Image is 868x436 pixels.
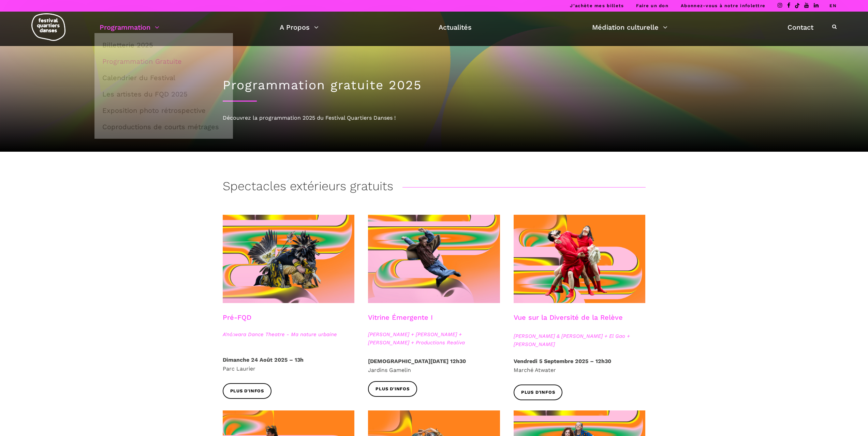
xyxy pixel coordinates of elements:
[368,358,466,364] strong: [DEMOGRAPHIC_DATA][DATE] 12h30
[280,21,319,33] a: A Propos
[230,388,264,395] span: Plus d'infos
[788,21,813,33] a: Contact
[100,21,159,33] a: Programmation
[98,86,229,102] a: Les artistes du FQD 2025
[514,358,611,364] strong: Vendredi 5 Septembre 2025 – 12h30
[376,386,410,393] span: Plus d'infos
[223,357,304,363] strong: Dimanche 24 Août 2025 – 13h
[368,313,433,330] h3: Vitrine Émergente I
[368,381,417,396] a: Plus d'infos
[514,357,646,374] p: Marché Atwater
[98,70,229,86] a: Calendrier du Festival
[223,356,355,373] p: Parc Laurier
[223,78,646,93] h1: Programmation gratuite 2025
[223,179,393,196] h3: Spectacles extérieurs gratuits
[439,21,472,33] a: Actualités
[636,3,668,8] a: Faire un don
[368,357,500,374] p: Jardins Gamelin
[223,383,272,399] a: Plus d'infos
[223,114,646,122] div: Découvrez la programmation 2025 du Festival Quartiers Danses !
[31,13,65,41] img: logo-fqd-med
[570,3,624,8] a: J’achète mes billets
[368,330,500,347] span: [PERSON_NAME] + [PERSON_NAME] + [PERSON_NAME] + Productions Realiva
[681,3,765,8] a: Abonnez-vous à notre infolettre
[98,103,229,118] a: Exposition photo rétrospective
[592,21,667,33] a: Médiation culturelle
[829,3,837,8] a: EN
[98,54,229,69] a: Programmation Gratuite
[514,313,623,330] h3: Vue sur la Diversité de la Relève
[521,389,555,396] span: Plus d'infos
[514,332,646,348] span: [PERSON_NAME] & [PERSON_NAME] + El Gao + [PERSON_NAME]
[514,385,563,400] a: Plus d'infos
[98,37,229,53] a: Billetterie 2025
[98,119,229,135] a: Coproductions de courts métrages
[223,330,355,339] span: A'nó:wara Dance Theatre - Ma nature urbaine
[223,313,251,330] h3: Pré-FQD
